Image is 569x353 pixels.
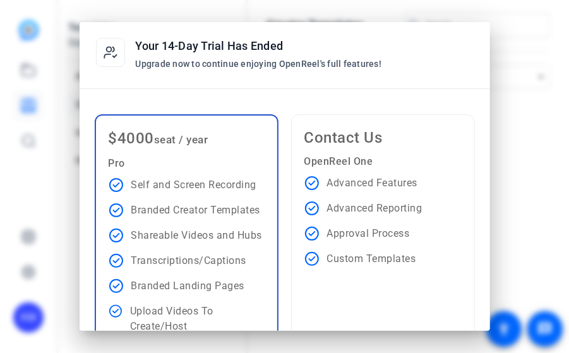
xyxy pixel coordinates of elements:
p: Transcriptions/Captions [131,253,247,268]
h2: Your 14-Day Trial Has Ended [136,37,284,55]
span: seat / year [154,133,208,146]
p: Advanced Reporting [327,201,422,216]
p: Branded Landing Pages [131,278,245,294]
p: Advanced Features [327,176,418,191]
span: Contact Us [304,129,383,147]
p: Upgrade now to continue enjoying OpenReel's full features! [136,57,382,70]
p: OpenReel One [304,154,383,169]
p: Shareable Videos and Hubs [131,228,263,243]
p: Branded Creator Templates [131,203,261,218]
span: $4000 [109,129,155,147]
p: Approval Process [327,226,410,241]
p: Custom Templates [327,251,416,266]
p: Self and Screen Recording [131,177,257,193]
p: Upload Videos To Create/Host [130,304,265,334]
p: Pro [109,156,208,171]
